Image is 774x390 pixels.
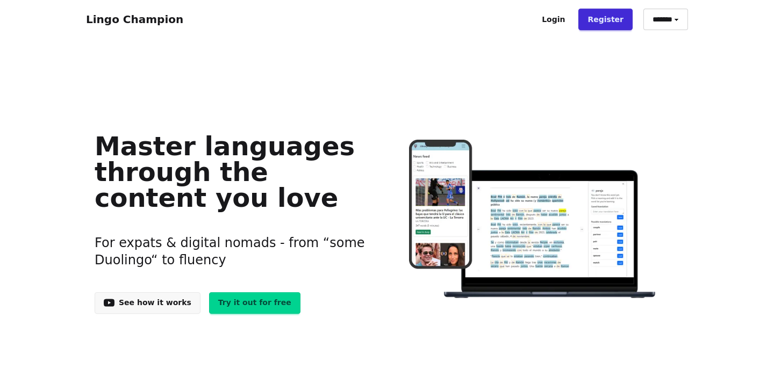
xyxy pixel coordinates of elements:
[95,133,370,211] h1: Master languages through the content you love
[86,13,183,26] a: Lingo Champion
[533,9,574,30] a: Login
[209,292,300,314] a: Try it out for free
[388,140,679,300] img: Learn languages online
[95,221,370,281] h3: For expats & digital nomads - from “some Duolingo“ to fluency
[578,9,633,30] a: Register
[95,292,200,314] a: See how it works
